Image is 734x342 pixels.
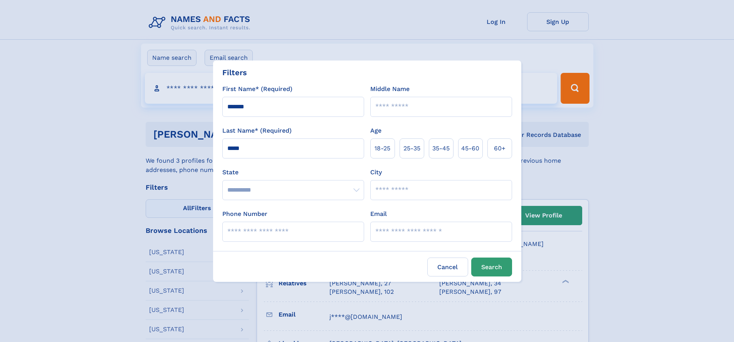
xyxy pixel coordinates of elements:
[222,168,364,177] label: State
[370,84,410,94] label: Middle Name
[222,67,247,78] div: Filters
[471,258,512,276] button: Search
[494,144,506,153] span: 60+
[370,168,382,177] label: City
[222,84,292,94] label: First Name* (Required)
[461,144,479,153] span: 45‑60
[222,209,267,219] label: Phone Number
[427,258,468,276] label: Cancel
[403,144,420,153] span: 25‑35
[370,209,387,219] label: Email
[222,126,292,135] label: Last Name* (Required)
[432,144,450,153] span: 35‑45
[370,126,381,135] label: Age
[375,144,390,153] span: 18‑25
